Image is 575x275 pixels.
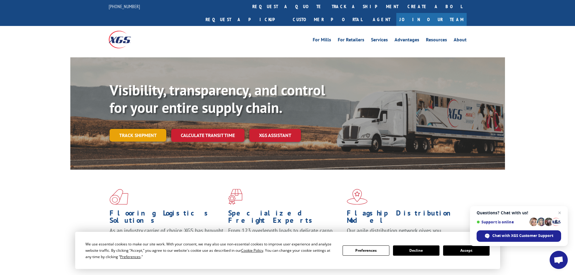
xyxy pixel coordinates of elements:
button: Decline [393,245,439,256]
b: Visibility, transparency, and control for your entire supply chain. [110,81,325,117]
h1: Flooring Logistics Solutions [110,209,224,227]
span: Cookie Policy [241,248,263,253]
img: xgs-icon-flagship-distribution-model-red [347,189,368,205]
button: Accept [443,245,490,256]
h1: Flagship Distribution Model [347,209,461,227]
div: Open chat [550,251,568,269]
a: XGS ASSISTANT [249,129,301,142]
h1: Specialized Freight Experts [228,209,342,227]
a: Calculate transit time [171,129,244,142]
span: Questions? Chat with us! [477,210,561,215]
span: Our agile distribution network gives you nationwide inventory management on demand. [347,227,458,241]
div: Chat with XGS Customer Support [477,230,561,242]
a: For Mills [313,37,331,44]
a: For Retailers [338,37,364,44]
span: Close chat [556,209,563,216]
a: Advantages [395,37,419,44]
a: Customer Portal [288,13,367,26]
img: xgs-icon-total-supply-chain-intelligence-red [110,189,128,205]
div: We use essential cookies to make our site work. With your consent, we may also use non-essential ... [85,241,335,260]
a: About [454,37,467,44]
p: From 123 overlength loads to delicate cargo, our experienced staff knows the best way to move you... [228,227,342,254]
a: Services [371,37,388,44]
span: As an industry carrier of choice, XGS has brought innovation and dedication to flooring logistics... [110,227,223,248]
span: Support is online [477,220,527,224]
button: Preferences [343,245,389,256]
span: Preferences [120,254,141,259]
a: Join Our Team [396,13,467,26]
a: [PHONE_NUMBER] [109,3,140,9]
a: Agent [367,13,396,26]
a: Track shipment [110,129,166,142]
div: Cookie Consent Prompt [75,232,500,269]
a: Resources [426,37,447,44]
span: Chat with XGS Customer Support [492,233,553,238]
a: Request a pickup [201,13,288,26]
img: xgs-icon-focused-on-flooring-red [228,189,242,205]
